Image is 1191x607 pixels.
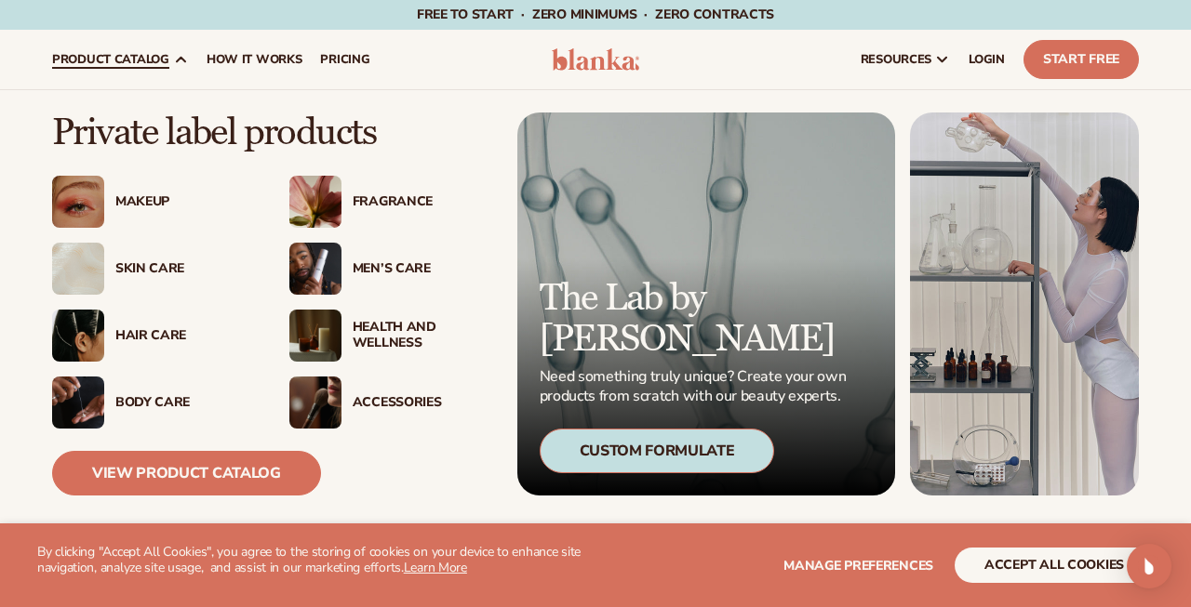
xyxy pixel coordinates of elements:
[417,6,774,23] span: Free to start · ZERO minimums · ZERO contracts
[115,261,252,277] div: Skin Care
[52,176,252,228] a: Female with glitter eye makeup. Makeup
[969,52,1005,67] span: LOGIN
[52,310,104,362] img: Female hair pulled back with clips.
[353,395,489,411] div: Accessories
[552,48,639,71] img: logo
[289,310,489,362] a: Candles and incense on table. Health And Wellness
[783,557,933,574] span: Manage preferences
[52,376,252,429] a: Male hand applying moisturizer. Body Care
[289,376,489,429] a: Female with makeup brush. Accessories
[540,367,852,406] p: Need something truly unique? Create your own products from scratch with our beauty experts.
[115,395,252,411] div: Body Care
[289,310,341,362] img: Candles and incense on table.
[353,320,489,351] div: Health And Wellness
[540,278,852,360] p: The Lab by [PERSON_NAME]
[1024,40,1139,79] a: Start Free
[289,376,341,429] img: Female with makeup brush.
[289,176,341,228] img: Pink blooming flower.
[320,52,369,67] span: pricing
[311,30,379,89] a: pricing
[959,30,1014,89] a: LOGIN
[404,559,467,576] a: Learn More
[1127,544,1171,588] div: Open Intercom Messenger
[353,194,489,210] div: Fragrance
[52,310,252,362] a: Female hair pulled back with clips. Hair Care
[289,176,489,228] a: Pink blooming flower. Fragrance
[52,176,104,228] img: Female with glitter eye makeup.
[52,243,104,295] img: Cream moisturizer swatch.
[52,451,321,495] a: View Product Catalog
[52,112,489,153] p: Private label products
[115,328,252,344] div: Hair Care
[115,194,252,210] div: Makeup
[289,243,489,295] a: Male holding moisturizer bottle. Men’s Care
[353,261,489,277] div: Men’s Care
[289,243,341,295] img: Male holding moisturizer bottle.
[517,112,895,495] a: Microscopic product formula. The Lab by [PERSON_NAME] Need something truly unique? Create your ow...
[52,52,169,67] span: product catalog
[851,30,959,89] a: resources
[861,52,931,67] span: resources
[52,243,252,295] a: Cream moisturizer swatch. Skin Care
[37,545,595,576] p: By clicking "Accept All Cookies", you agree to the storing of cookies on your device to enhance s...
[52,376,104,429] img: Male hand applying moisturizer.
[783,548,933,583] button: Manage preferences
[910,112,1139,495] img: Female in lab with equipment.
[207,52,302,67] span: How It Works
[197,30,312,89] a: How It Works
[955,548,1154,583] button: accept all cookies
[540,429,775,473] div: Custom Formulate
[43,30,197,89] a: product catalog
